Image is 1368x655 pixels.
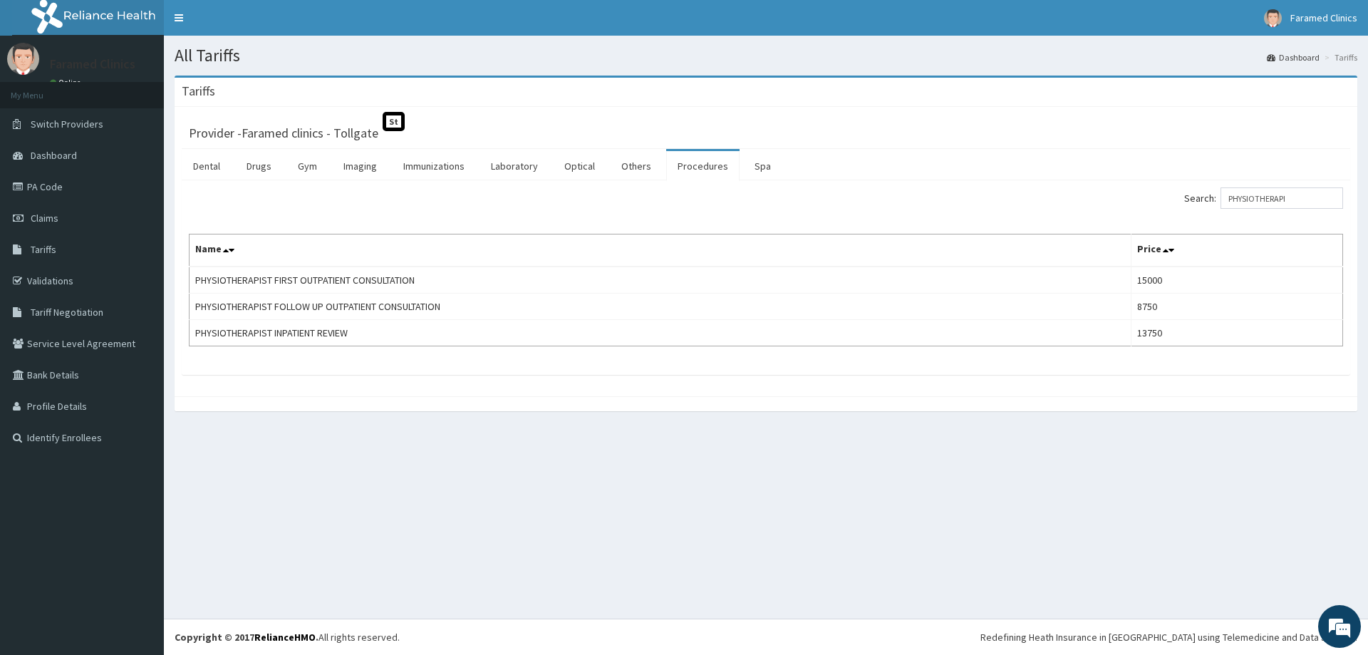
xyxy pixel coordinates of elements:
h3: Provider - Faramed clinics - Tollgate [189,127,378,140]
a: Procedures [666,151,740,181]
li: Tariffs [1321,51,1357,63]
footer: All rights reserved. [164,619,1368,655]
span: Faramed Clinics [1290,11,1357,24]
a: Online [50,78,84,88]
input: Search: [1221,187,1343,209]
span: Switch Providers [31,118,103,130]
td: PHYSIOTHERAPIST INPATIENT REVIEW [190,320,1131,346]
label: Search: [1184,187,1343,209]
a: Dental [182,151,232,181]
a: Dashboard [1267,51,1320,63]
a: Gym [286,151,328,181]
a: RelianceHMO [254,631,316,644]
span: Tariffs [31,243,56,256]
a: Imaging [332,151,388,181]
span: Claims [31,212,58,225]
td: 8750 [1131,294,1343,320]
a: Drugs [235,151,283,181]
span: St [383,112,405,131]
strong: Copyright © 2017 . [175,631,318,644]
span: Dashboard [31,149,77,162]
a: Others [610,151,663,181]
h3: Tariffs [182,85,215,98]
img: User Image [1264,9,1282,27]
span: Tariff Negotiation [31,306,103,319]
td: PHYSIOTHERAPIST FIRST OUTPATIENT CONSULTATION [190,267,1131,294]
th: Name [190,234,1131,267]
a: Immunizations [392,151,476,181]
img: User Image [7,43,39,75]
td: 13750 [1131,320,1343,346]
h1: All Tariffs [175,46,1357,65]
a: Optical [553,151,606,181]
div: Redefining Heath Insurance in [GEOGRAPHIC_DATA] using Telemedicine and Data Science! [980,630,1357,644]
td: 15000 [1131,267,1343,294]
th: Price [1131,234,1343,267]
a: Laboratory [480,151,549,181]
a: Spa [743,151,782,181]
td: PHYSIOTHERAPIST FOLLOW UP OUTPATIENT CONSULTATION [190,294,1131,320]
p: Faramed Clinics [50,58,135,71]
